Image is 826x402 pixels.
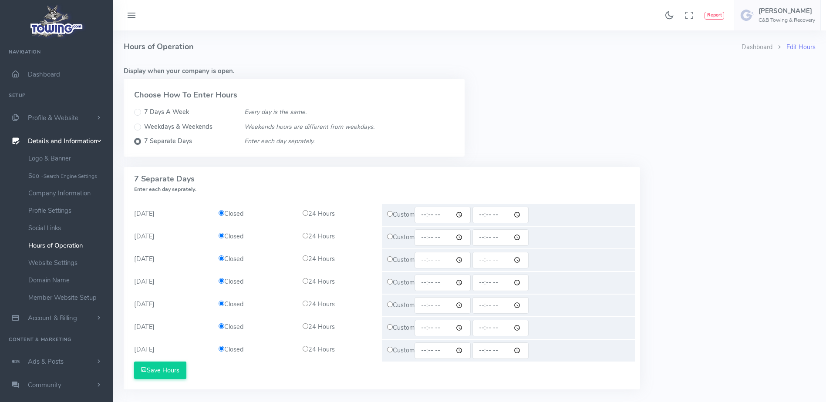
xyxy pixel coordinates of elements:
strong: Choose How To Enter Hours [134,90,237,100]
a: Company Information [22,184,113,202]
span: Account & Billing [28,314,77,322]
h6: C&B Towing & Recovery [759,17,815,23]
div: 24 Hours [297,255,382,264]
i: Every day is the same. [244,107,307,116]
img: logo [27,3,86,40]
li: Dashboard [742,43,772,52]
div: [DATE] [129,317,213,339]
span: Dashboard [28,70,60,79]
div: Closed [213,277,298,287]
div: [DATE] [129,272,213,294]
a: Hours of Operation [22,237,113,254]
a: Edit Hours [786,43,816,51]
span: Details and Information [28,137,98,146]
a: Social Links [22,219,113,237]
div: Closed [213,345,298,355]
div: Custom [382,295,635,316]
div: [DATE] [129,249,213,271]
label: 7 Days A Week [144,107,189,117]
div: 24 Hours [297,300,382,309]
img: user-image [740,8,754,22]
div: 24 Hours [297,232,382,241]
label: Weekdays & Weekends [144,122,212,132]
div: Custom [382,340,635,362]
div: Custom [382,317,635,339]
a: Logo & Banner [22,150,113,167]
div: Custom [382,249,635,271]
div: [DATE] [129,340,213,362]
span: Community [28,381,61,389]
button: Save Hours [134,362,186,379]
div: Custom [382,204,635,226]
div: Closed [213,300,298,309]
div: [DATE] [129,295,213,316]
div: 24 Hours [297,277,382,287]
div: 24 Hours [297,322,382,332]
i: Enter each day seprately. [244,137,314,145]
div: Closed [213,255,298,264]
div: [DATE] [129,204,213,226]
button: Report [705,12,724,20]
div: 24 Hours [297,209,382,219]
span: Enter each day seprately. [134,186,196,193]
div: Custom [382,272,635,294]
h5: [PERSON_NAME] [759,7,815,14]
h4: Hours of Operation [124,30,742,63]
small: Search Engine Settings [44,173,97,180]
label: 7 Separate Days [144,137,192,146]
div: [DATE] [129,227,213,248]
span: 7 Separate Days [134,174,196,194]
h5: Display when your company is open. [124,67,816,74]
div: Custom [382,227,635,248]
div: 24 Hours [297,345,382,355]
div: Closed [213,322,298,332]
a: Website Settings [22,254,113,271]
a: Seo -Search Engine Settings [22,167,113,184]
a: Domain Name [22,271,113,289]
span: Ads & Posts [28,357,64,366]
i: Weekends hours are different from weekdays. [244,122,374,131]
div: Closed [213,232,298,241]
span: Profile & Website [28,114,78,122]
a: Member Website Setup [22,289,113,306]
a: Profile Settings [22,202,113,219]
div: Closed [213,209,298,219]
